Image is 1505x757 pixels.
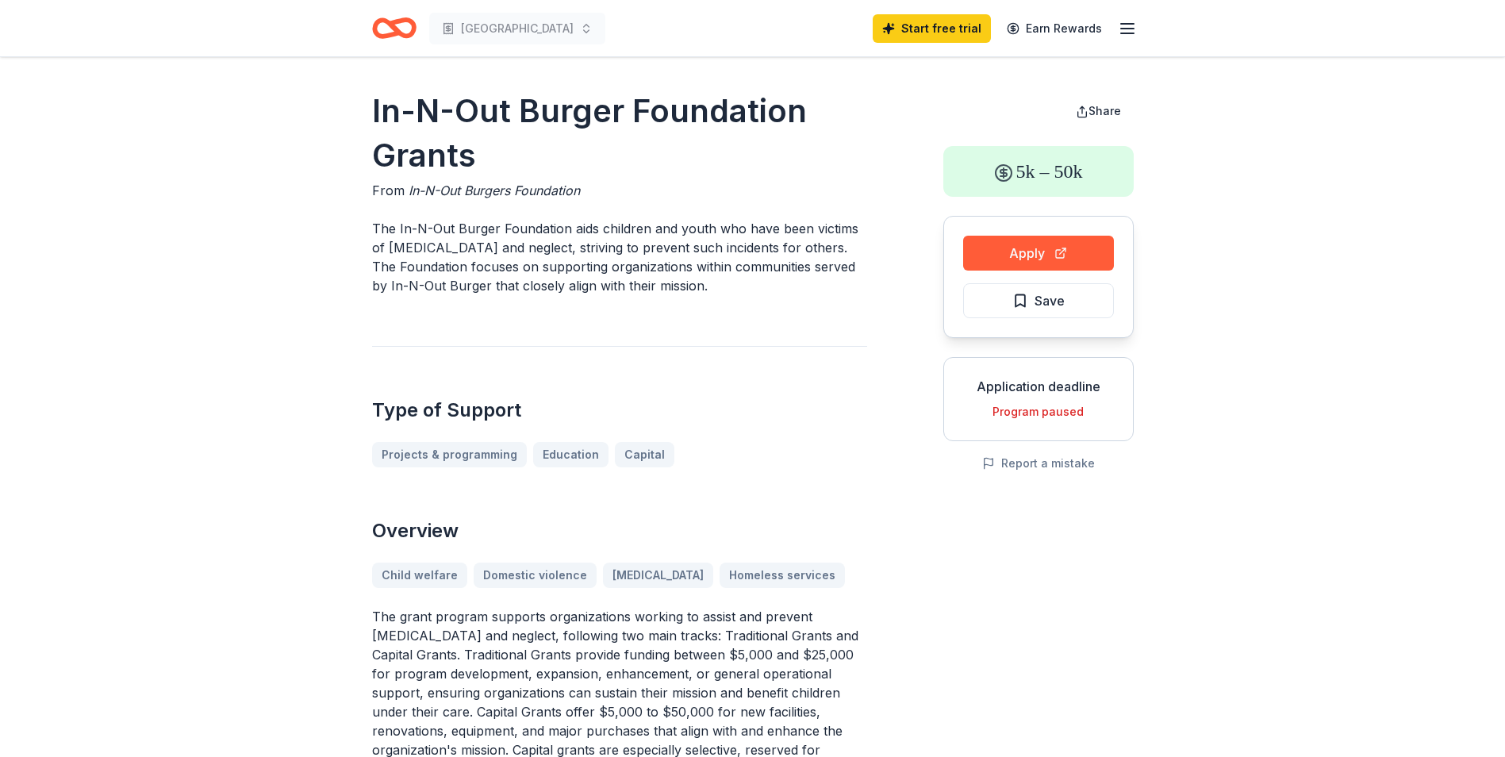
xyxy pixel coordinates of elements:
[873,14,991,43] a: Start free trial
[372,89,867,178] h1: In-N-Out Burger Foundation Grants
[372,10,417,47] a: Home
[1063,95,1134,127] button: Share
[372,398,867,423] h2: Type of Support
[372,442,527,467] a: Projects & programming
[957,402,1120,421] div: Program paused
[409,183,580,198] span: In-N-Out Burgers Foundation
[963,236,1114,271] button: Apply
[963,283,1114,318] button: Save
[372,181,867,200] div: From
[957,377,1120,396] div: Application deadline
[372,219,867,295] p: The In-N-Out Burger Foundation aids children and youth who have been victims of [MEDICAL_DATA] an...
[982,454,1095,473] button: Report a mistake
[1035,290,1065,311] span: Save
[429,13,605,44] button: [GEOGRAPHIC_DATA]
[943,146,1134,197] div: 5k – 50k
[997,14,1111,43] a: Earn Rewards
[461,19,574,38] span: [GEOGRAPHIC_DATA]
[533,442,609,467] a: Education
[615,442,674,467] a: Capital
[372,518,867,544] h2: Overview
[1088,104,1121,117] span: Share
